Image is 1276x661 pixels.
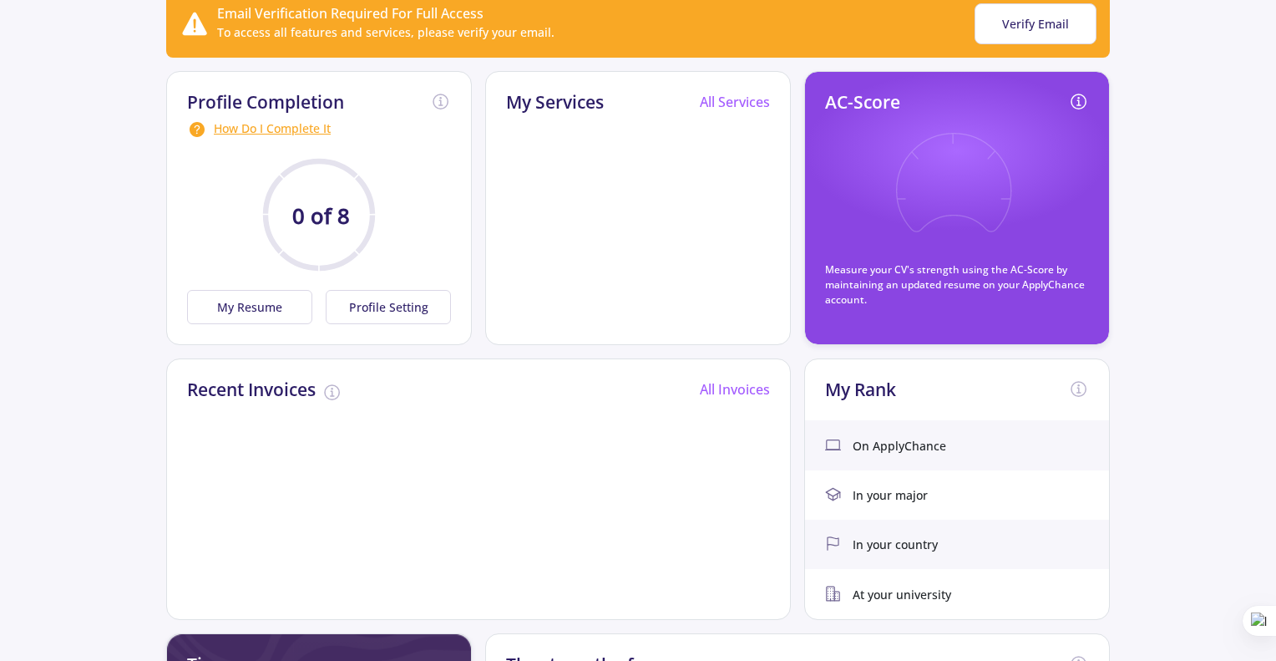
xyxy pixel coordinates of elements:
[853,586,951,603] span: At your university
[217,23,554,41] div: To access all features and services, please verify your email.
[975,3,1096,44] button: Verify Email
[700,380,770,399] a: All Invoices
[506,92,604,113] h2: My Services
[187,119,451,140] div: How Do I Complete It
[187,290,312,324] button: My Resume
[319,290,451,324] a: Profile Setting
[853,437,946,455] span: On ApplyChance
[217,3,554,23] div: Email Verification Required For Full Access
[292,201,350,231] text: 0 of 8
[187,379,316,400] h2: Recent Invoices
[326,290,451,324] button: Profile Setting
[187,92,344,113] h2: Profile Completion
[825,92,900,113] h2: AC-Score
[187,290,319,324] a: My Resume
[853,536,938,553] span: In your country
[825,379,896,400] h2: My Rank
[853,486,928,504] span: In your major
[825,262,1089,308] p: Measure your CV's strength using the AC-Score by maintaining an updated resume on your ApplyChanc...
[700,93,770,111] a: All Services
